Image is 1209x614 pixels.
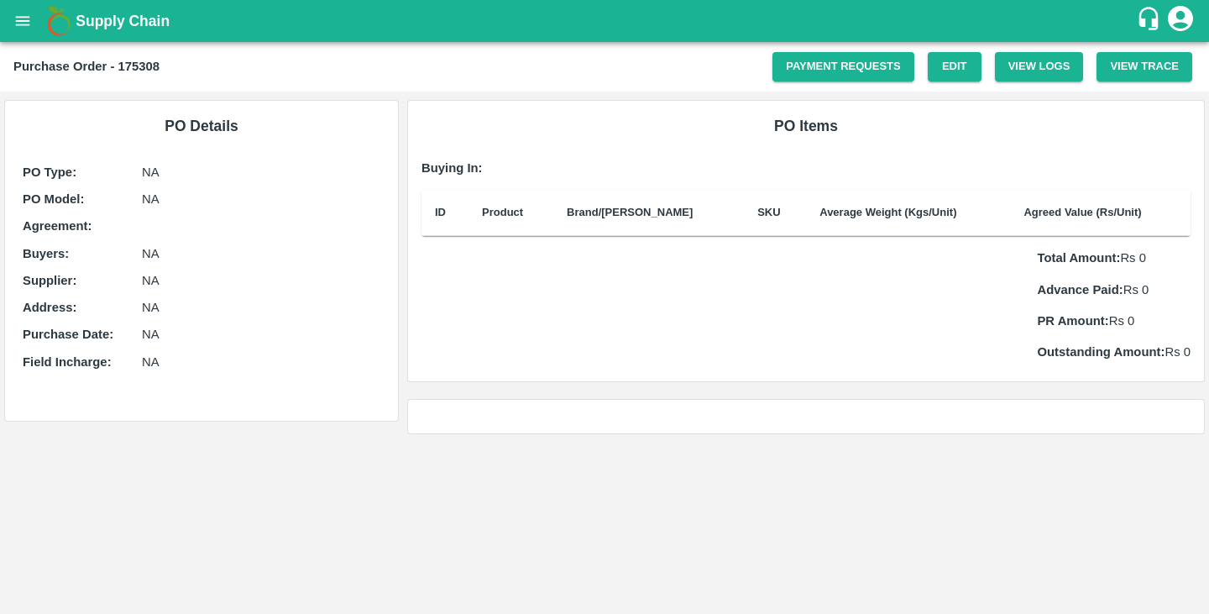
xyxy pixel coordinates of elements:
b: PO Type : [23,165,76,179]
p: Rs 0 [1037,249,1191,267]
b: Outstanding Amount: [1037,345,1165,359]
b: ID [435,206,446,218]
p: NA [142,163,380,181]
button: View Logs [995,52,1084,81]
p: Rs 0 [1037,312,1191,330]
p: NA [142,190,380,208]
b: Product [482,206,523,218]
b: Purchase Order - 175308 [13,60,160,73]
b: Buying In: [421,161,483,175]
h6: PO Details [18,114,385,138]
b: SKU [757,206,780,218]
b: Purchase Date : [23,328,113,341]
p: Rs 0 [1037,343,1191,361]
b: Supplier : [23,274,76,287]
img: logo [42,4,76,38]
b: Brand/[PERSON_NAME] [567,206,693,218]
button: open drawer [3,2,42,40]
p: NA [142,325,380,344]
p: NA [142,298,380,317]
b: Advance Paid: [1037,283,1123,297]
p: NA [142,244,380,263]
b: Total Amount: [1037,251,1120,265]
div: account of current user [1165,3,1196,39]
a: Supply Chain [76,9,1136,33]
h6: PO Items [421,114,1191,138]
b: PO Model : [23,192,84,206]
b: Buyers : [23,247,69,260]
p: NA [142,271,380,290]
b: Supply Chain [76,13,170,29]
div: customer-support [1136,6,1165,36]
b: Field Incharge : [23,355,112,369]
button: View Trace [1096,52,1192,81]
p: Rs 0 [1037,281,1191,299]
a: Payment Requests [772,52,914,81]
p: NA [142,353,380,371]
a: Edit [928,52,981,81]
b: Agreement: [23,219,92,233]
b: PR Amount: [1037,314,1108,328]
b: Average Weight (Kgs/Unit) [819,206,956,218]
b: Address : [23,301,76,314]
b: Agreed Value (Rs/Unit) [1023,206,1141,218]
